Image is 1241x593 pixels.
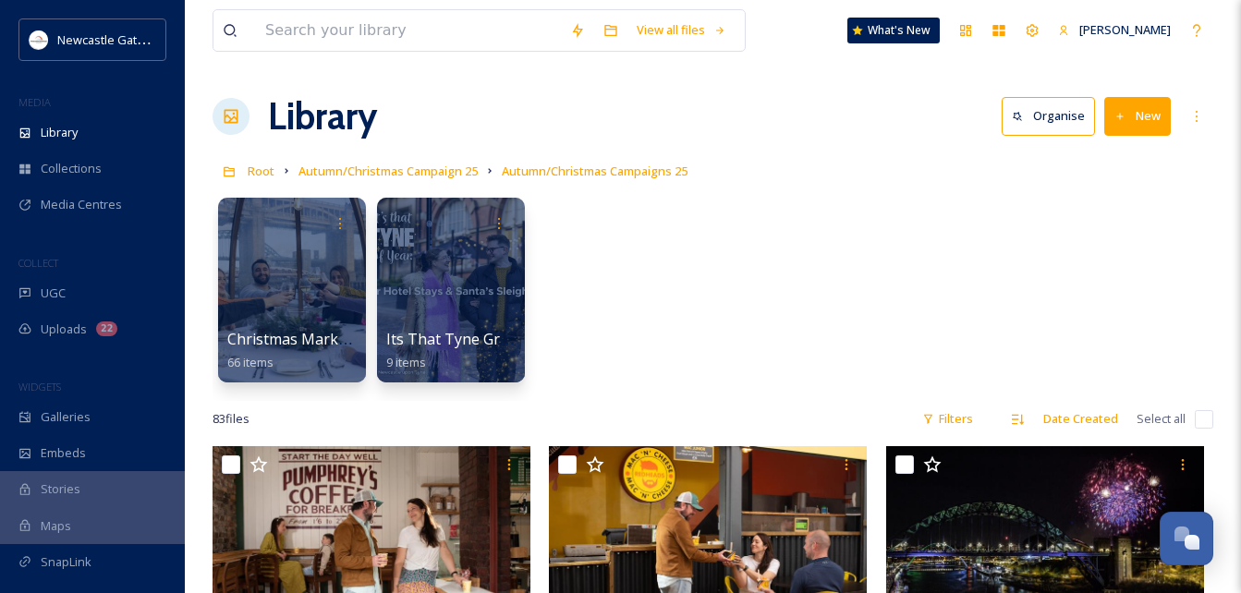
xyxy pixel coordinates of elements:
span: 9 items [386,354,426,370]
button: New [1104,97,1171,135]
button: Open Chat [1160,512,1213,565]
span: Select all [1137,410,1186,428]
span: Its That Tyne Graphics [386,329,544,349]
input: Search your library [256,10,561,51]
a: Autumn/Christmas Campaigns 25 [502,160,687,182]
a: Organise [1002,97,1104,135]
a: Autumn/Christmas Campaign 25 [298,160,478,182]
span: Root [248,163,274,179]
button: Organise [1002,97,1095,135]
span: 83 file s [213,410,249,428]
div: 22 [96,321,117,336]
span: Newcastle Gateshead Initiative [57,30,227,48]
span: Christmas Markets [227,329,359,349]
div: Filters [913,401,982,437]
a: View all files [627,12,736,48]
a: [PERSON_NAME] [1049,12,1180,48]
a: Library [268,89,377,144]
span: Library [41,124,78,141]
span: Autumn/Christmas Campaign 25 [298,163,478,179]
span: 66 items [227,354,274,370]
span: Embeds [41,444,86,462]
span: Uploads [41,321,87,338]
span: COLLECT [18,256,58,270]
span: Autumn/Christmas Campaigns 25 [502,163,687,179]
a: Christmas Markets66 items [227,331,359,370]
span: Stories [41,480,80,498]
span: Galleries [41,408,91,426]
span: Collections [41,160,102,177]
img: DqD9wEUd_400x400.jpg [30,30,48,49]
span: WIDGETS [18,380,61,393]
a: Root [248,160,274,182]
span: SnapLink [41,553,91,571]
span: Maps [41,517,71,535]
span: [PERSON_NAME] [1079,21,1171,38]
div: Date Created [1034,401,1127,437]
span: MEDIA [18,95,51,109]
span: UGC [41,284,66,302]
a: Its That Tyne Graphics9 items [386,331,544,370]
span: Media Centres [41,196,122,213]
a: What's New [847,18,940,43]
